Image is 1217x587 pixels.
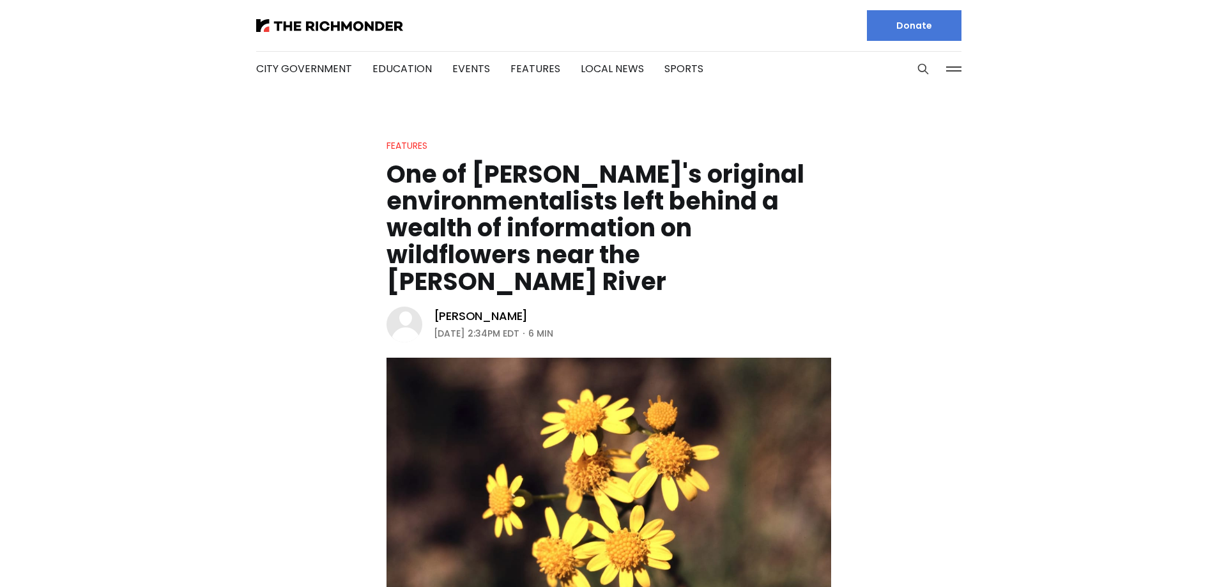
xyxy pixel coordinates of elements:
[387,139,427,152] a: Features
[914,59,933,79] button: Search this site
[256,61,352,76] a: City Government
[528,326,553,341] span: 6 min
[372,61,432,76] a: Education
[664,61,703,76] a: Sports
[1109,524,1217,587] iframe: portal-trigger
[434,309,528,324] a: [PERSON_NAME]
[387,161,831,295] h1: One of [PERSON_NAME]'s original environmentalists left behind a wealth of information on wildflow...
[452,61,490,76] a: Events
[581,61,644,76] a: Local News
[867,10,961,41] a: Donate
[256,19,403,32] img: The Richmonder
[510,61,560,76] a: Features
[434,326,519,341] time: [DATE] 2:34PM EDT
